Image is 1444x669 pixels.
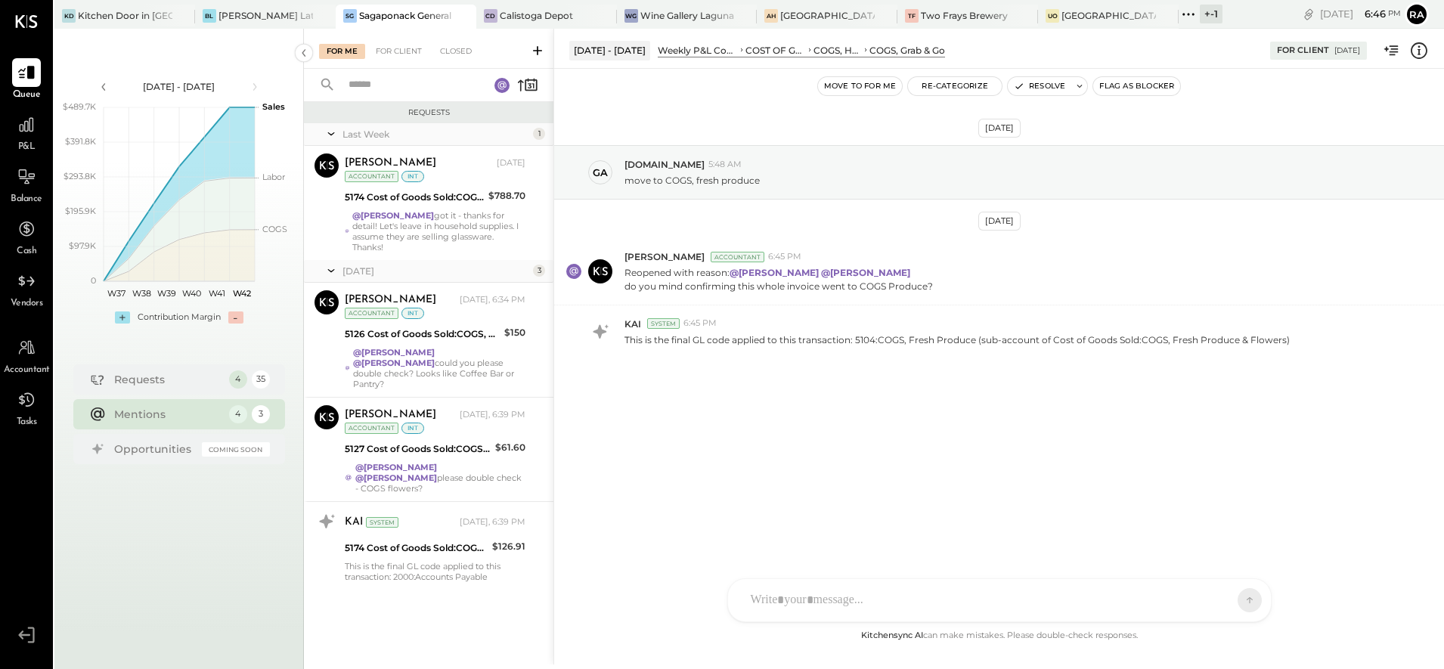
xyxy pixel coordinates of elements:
[233,288,251,299] text: W42
[11,297,43,311] span: Vendors
[401,308,424,319] div: int
[460,294,525,306] div: [DATE], 6:34 PM
[156,288,175,299] text: W39
[1301,6,1316,22] div: copy link
[504,325,525,340] div: $150
[262,101,285,112] text: Sales
[1,386,52,429] a: Tasks
[345,308,398,319] div: Accountant
[745,44,806,57] div: COST OF GOODS SOLD (COGS)
[355,462,525,494] div: please double check - COGS flowers?
[495,440,525,455] div: $61.60
[342,265,529,277] div: [DATE]
[228,311,243,324] div: -
[401,171,424,182] div: int
[65,206,96,216] text: $195.9K
[1046,9,1059,23] div: Uo
[533,265,545,277] div: 3
[640,9,734,22] div: Wine Gallery Laguna
[359,9,454,22] div: Sagaponack General Store
[432,44,479,59] div: Closed
[908,77,1002,95] button: Re-Categorize
[978,212,1021,231] div: [DATE]
[569,41,650,60] div: [DATE] - [DATE]
[252,370,270,389] div: 35
[319,44,365,59] div: For Me
[355,462,437,472] strong: @[PERSON_NAME]
[343,9,357,23] div: SG
[368,44,429,59] div: For Client
[311,107,546,118] div: Requests
[342,128,529,141] div: Last Week
[115,311,130,324] div: +
[978,119,1021,138] div: [DATE]
[132,288,150,299] text: W38
[345,190,484,205] div: 5174 Cost of Goods Sold:COGS, Retail & Market:COGS, Household Supplies & Homewares
[869,44,945,57] div: COGS, Grab & Go
[730,267,819,278] strong: @[PERSON_NAME]
[69,240,96,251] text: $97.9K
[658,44,738,57] div: Weekly P&L Comparison
[107,288,125,299] text: W37
[355,472,437,483] strong: @[PERSON_NAME]
[708,159,742,171] span: 5:48 AM
[460,409,525,421] div: [DATE], 6:39 PM
[11,193,42,206] span: Balance
[1,163,52,206] a: Balance
[115,80,243,93] div: [DATE] - [DATE]
[764,9,778,23] div: AH
[1,110,52,154] a: P&L
[780,9,875,22] div: [GEOGRAPHIC_DATA]
[91,275,96,286] text: 0
[114,407,222,422] div: Mentions
[17,416,37,429] span: Tasks
[711,252,764,262] div: Accountant
[64,171,96,181] text: $293.8K
[821,267,910,278] strong: @[PERSON_NAME]
[252,405,270,423] div: 3
[114,441,194,457] div: Opportunities
[203,9,216,23] div: BL
[17,245,36,259] span: Cash
[488,188,525,203] div: $788.70
[345,515,363,530] div: KAI
[1,333,52,377] a: Accountant
[484,9,497,23] div: CD
[138,311,221,324] div: Contribution Margin
[1334,45,1360,56] div: [DATE]
[1008,77,1071,95] button: Resolve
[624,174,760,187] p: move to COGS, fresh produce
[818,77,903,95] button: Move to for me
[624,250,705,263] span: [PERSON_NAME]
[345,156,436,171] div: [PERSON_NAME]
[65,136,96,147] text: $391.8K
[229,370,247,389] div: 4
[647,318,680,329] div: System
[1,215,52,259] a: Cash
[624,317,641,330] span: KAI
[202,442,270,457] div: Coming Soon
[1093,77,1180,95] button: Flag as Blocker
[1061,9,1156,22] div: [GEOGRAPHIC_DATA]
[4,364,50,377] span: Accountant
[533,128,545,140] div: 1
[345,540,488,556] div: 5174 Cost of Goods Sold:COGS, Retail & Market:COGS, Household Supplies & Homewares
[366,517,398,528] div: System
[62,9,76,23] div: KD
[1200,5,1222,23] div: + -1
[1277,45,1329,57] div: For Client
[352,210,525,252] div: got it - thanks for detail! Let's leave in household supplies. I assume they are selling glasswar...
[345,423,398,434] div: Accountant
[345,293,436,308] div: [PERSON_NAME]
[345,327,500,342] div: 5126 Cost of Goods Sold:COGS, House Made Food:COGS, Breakfast
[460,516,525,528] div: [DATE], 6:39 PM
[813,44,862,57] div: COGS, Home Made Food
[262,224,287,234] text: COGS
[1,58,52,102] a: Queue
[78,9,172,22] div: Kitchen Door in [GEOGRAPHIC_DATA]
[114,372,222,387] div: Requests
[500,9,573,22] div: Calistoga Depot
[345,407,436,423] div: [PERSON_NAME]
[492,539,525,554] div: $126.91
[182,288,201,299] text: W40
